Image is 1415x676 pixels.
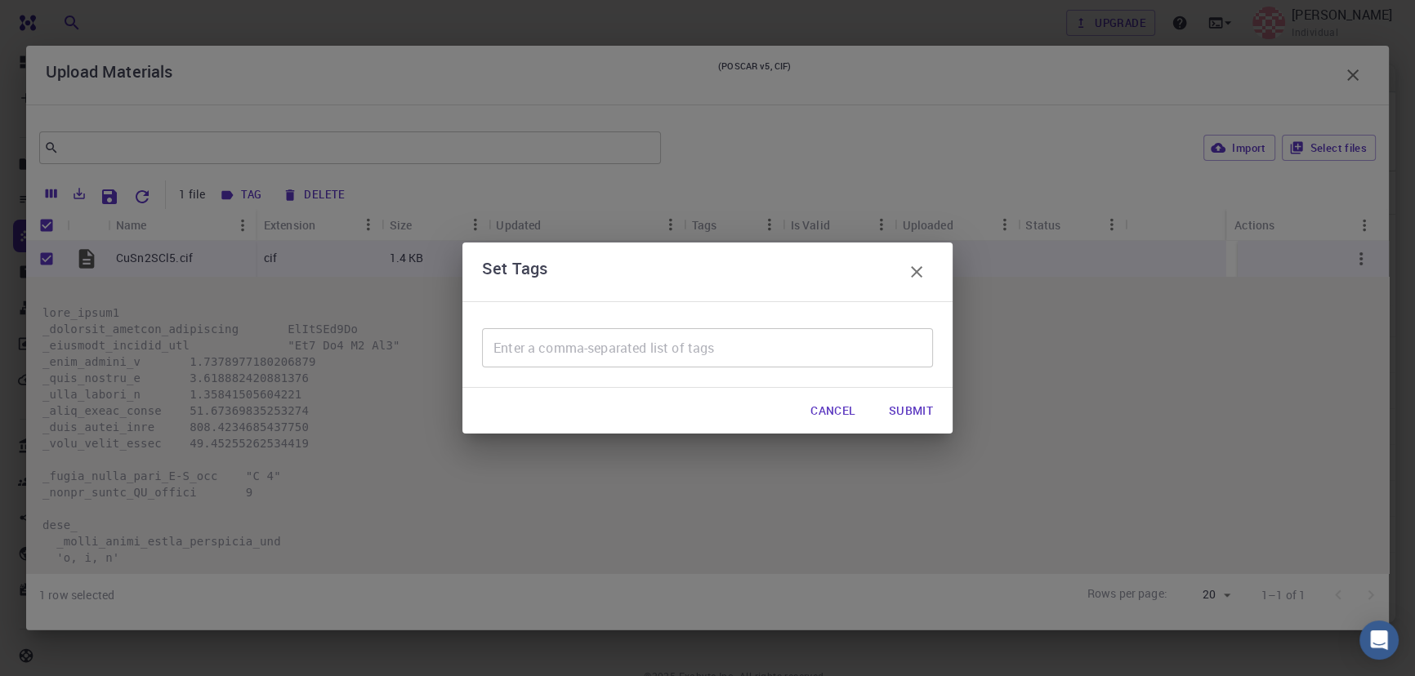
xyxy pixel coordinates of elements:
span: Support [33,11,92,26]
h6: Set Tags [482,256,547,288]
button: Cancel [797,394,868,427]
div: Open Intercom Messenger [1359,620,1399,660]
input: Enter a comma-separated list of tags [482,328,933,367]
button: Submit [876,394,946,427]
